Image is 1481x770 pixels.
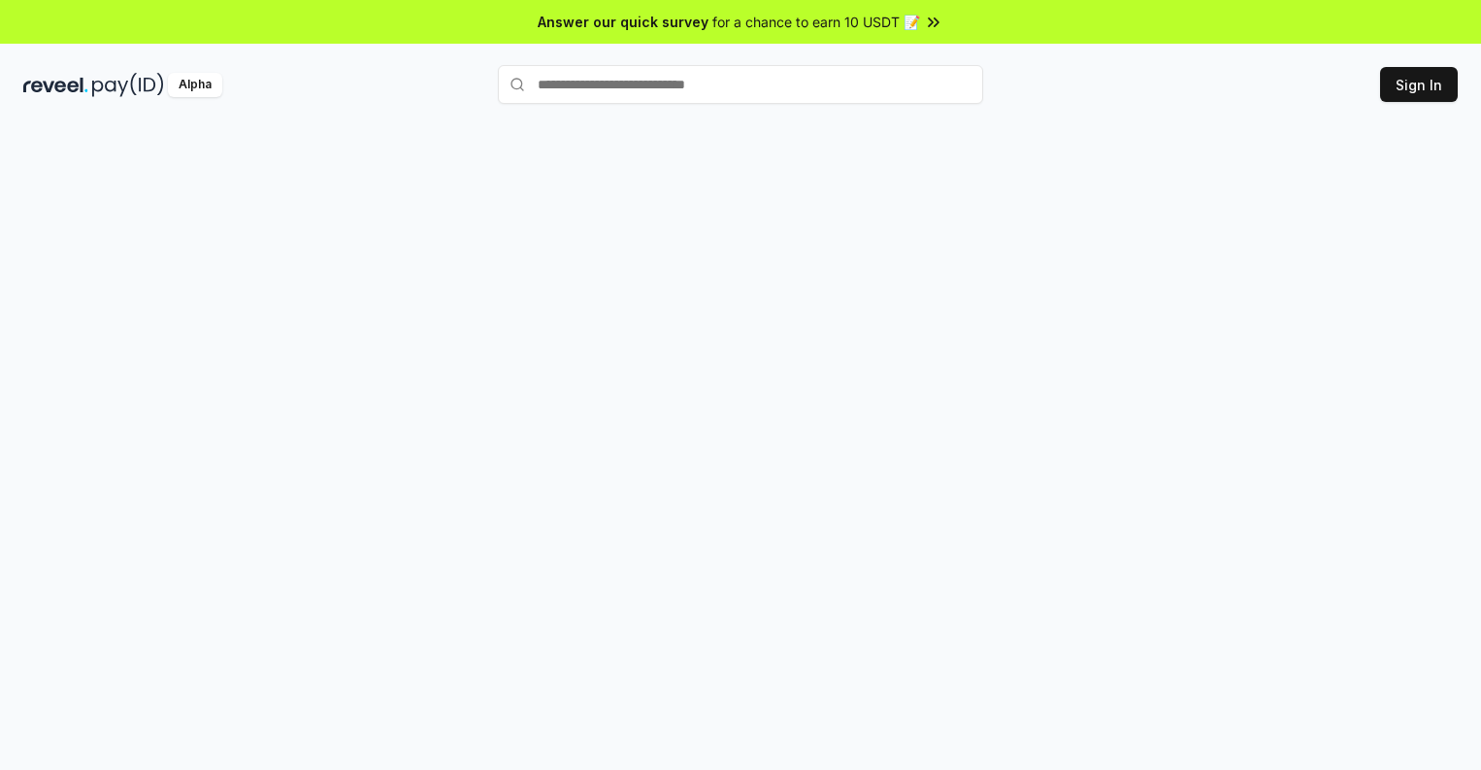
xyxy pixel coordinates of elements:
[712,12,920,32] span: for a chance to earn 10 USDT 📝
[538,12,708,32] span: Answer our quick survey
[1380,67,1458,102] button: Sign In
[168,73,222,97] div: Alpha
[92,73,164,97] img: pay_id
[23,73,88,97] img: reveel_dark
